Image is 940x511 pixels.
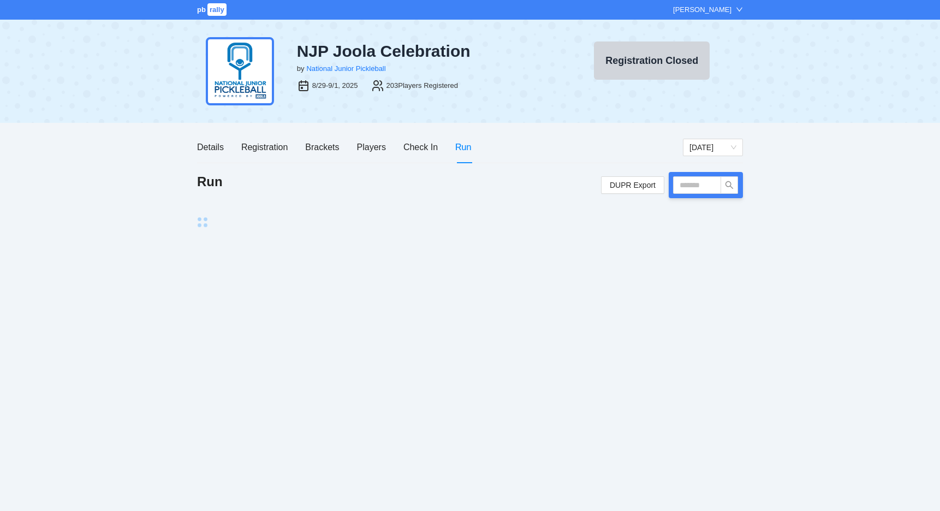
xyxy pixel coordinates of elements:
div: Registration [241,140,288,154]
img: njp-logo2.png [206,37,274,105]
a: pbrally [197,5,228,14]
div: Run [455,140,471,154]
span: down [736,6,743,13]
div: Players [357,140,386,154]
div: [PERSON_NAME] [673,4,731,15]
a: DUPR Export [601,176,664,194]
span: pb [197,5,206,14]
span: rally [207,3,227,16]
span: DUPR Export [610,177,656,193]
div: 203 Players Registered [386,80,459,91]
div: NJP Joola Celebration [297,41,552,61]
button: search [721,176,738,194]
span: search [721,181,737,189]
div: by [297,63,305,74]
div: Brackets [305,140,339,154]
div: Check In [403,140,438,154]
div: 8/29-9/1, 2025 [312,80,358,91]
span: Saturday [689,139,736,156]
div: Details [197,140,224,154]
button: Registration Closed [594,41,710,80]
h1: Run [197,173,223,191]
a: National Junior Pickleball [306,64,385,73]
